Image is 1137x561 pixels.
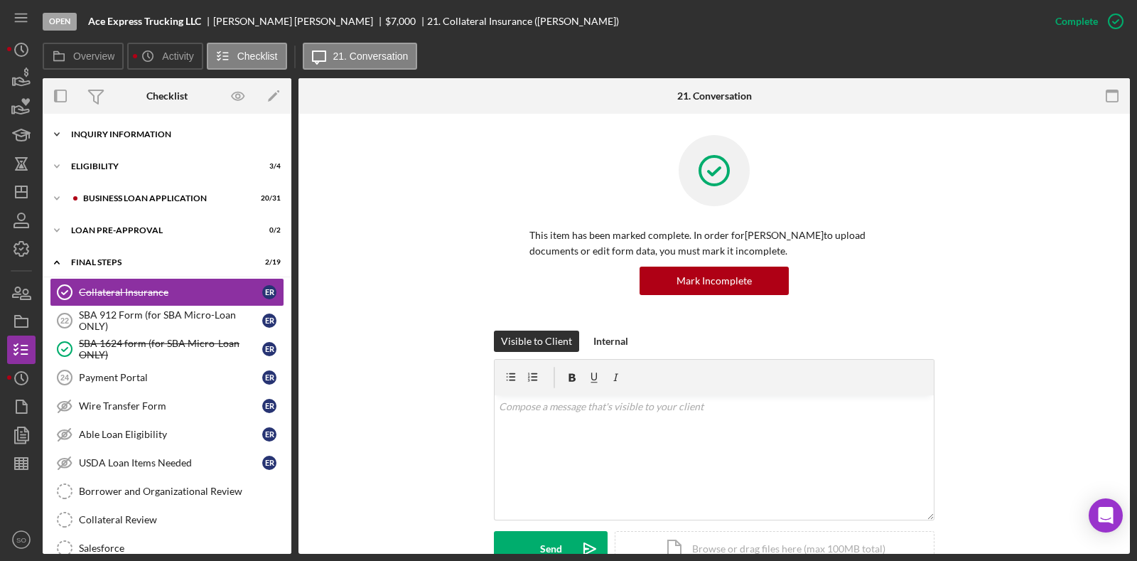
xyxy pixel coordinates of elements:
[237,50,278,62] label: Checklist
[79,372,262,383] div: Payment Portal
[1055,7,1098,36] div: Complete
[50,420,284,449] a: Able Loan EligibilityER
[50,449,284,477] a: USDA Loan Items NeededER
[427,16,619,27] div: 21. Collateral Insurance ([PERSON_NAME])
[385,15,416,27] span: $7,000
[677,90,752,102] div: 21. Conversation
[333,50,409,62] label: 21. Conversation
[7,525,36,554] button: SO
[50,278,284,306] a: Collateral InsuranceER
[73,50,114,62] label: Overview
[71,130,274,139] div: INQUIRY INFORMATION
[50,335,284,363] a: SBA 1624 form (for SBA Micro-Loan ONLY)ER
[262,370,276,385] div: E R
[593,331,628,352] div: Internal
[262,314,276,328] div: E R
[79,309,262,332] div: SBA 912 Form (for SBA Micro-Loan ONLY)
[88,16,201,27] b: Ace Express Trucking LLC
[79,543,284,554] div: Salesforce
[529,228,899,260] p: This item has been marked complete. In order for [PERSON_NAME] to upload documents or edit form d...
[677,267,752,295] div: Mark Incomplete
[71,162,245,171] div: ELIGIBILITY
[262,342,276,356] div: E R
[60,373,70,382] tspan: 24
[586,331,635,352] button: Internal
[262,285,276,299] div: E R
[83,194,245,203] div: BUSINESS LOAN APPLICATION
[207,43,287,70] button: Checklist
[50,506,284,534] a: Collateral Review
[162,50,193,62] label: Activity
[50,306,284,335] a: 22SBA 912 Form (for SBA Micro-Loan ONLY)ER
[16,536,26,544] text: SO
[79,457,262,469] div: USDA Loan Items Needed
[127,43,203,70] button: Activity
[79,287,262,298] div: Collateral Insurance
[1089,498,1123,533] div: Open Intercom Messenger
[1041,7,1130,36] button: Complete
[50,477,284,506] a: Borrower and Organizational Review
[79,514,284,525] div: Collateral Review
[60,316,69,325] tspan: 22
[79,338,262,360] div: SBA 1624 form (for SBA Micro-Loan ONLY)
[71,226,245,235] div: LOAN PRE-APPROVAL
[50,363,284,392] a: 24Payment PortalER
[262,399,276,413] div: E R
[213,16,385,27] div: [PERSON_NAME] [PERSON_NAME]
[262,456,276,470] div: E R
[43,13,77,31] div: Open
[640,267,789,295] button: Mark Incomplete
[79,486,284,497] div: Borrower and Organizational Review
[262,427,276,442] div: E R
[43,43,124,70] button: Overview
[494,331,579,352] button: Visible to Client
[79,429,262,440] div: Able Loan Eligibility
[79,400,262,412] div: Wire Transfer Form
[501,331,572,352] div: Visible to Client
[71,258,245,267] div: FINAL STEPS
[255,226,281,235] div: 0 / 2
[255,162,281,171] div: 3 / 4
[255,194,281,203] div: 20 / 31
[303,43,418,70] button: 21. Conversation
[255,258,281,267] div: 2 / 19
[50,392,284,420] a: Wire Transfer FormER
[146,90,188,102] div: Checklist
